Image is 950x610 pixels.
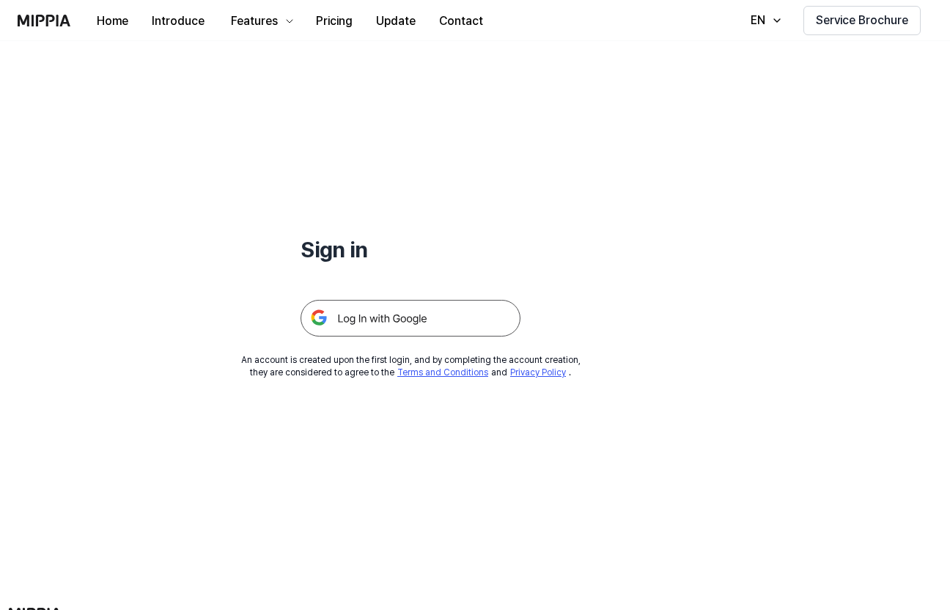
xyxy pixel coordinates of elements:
button: Home [85,7,140,36]
h1: Sign in [301,234,520,265]
img: 구글 로그인 버튼 [301,300,520,337]
a: Privacy Policy [510,367,566,378]
button: Pricing [304,7,364,36]
div: EN [748,12,768,29]
a: Terms and Conditions [397,367,488,378]
button: Update [364,7,427,36]
a: Update [364,1,427,41]
button: EN [736,6,792,35]
button: Introduce [140,7,216,36]
div: Features [228,12,281,30]
div: An account is created upon the first login, and by completing the account creation, they are cons... [241,354,581,379]
img: logo [18,15,70,26]
button: Contact [427,7,495,36]
button: Service Brochure [803,6,921,35]
button: Features [216,7,304,36]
